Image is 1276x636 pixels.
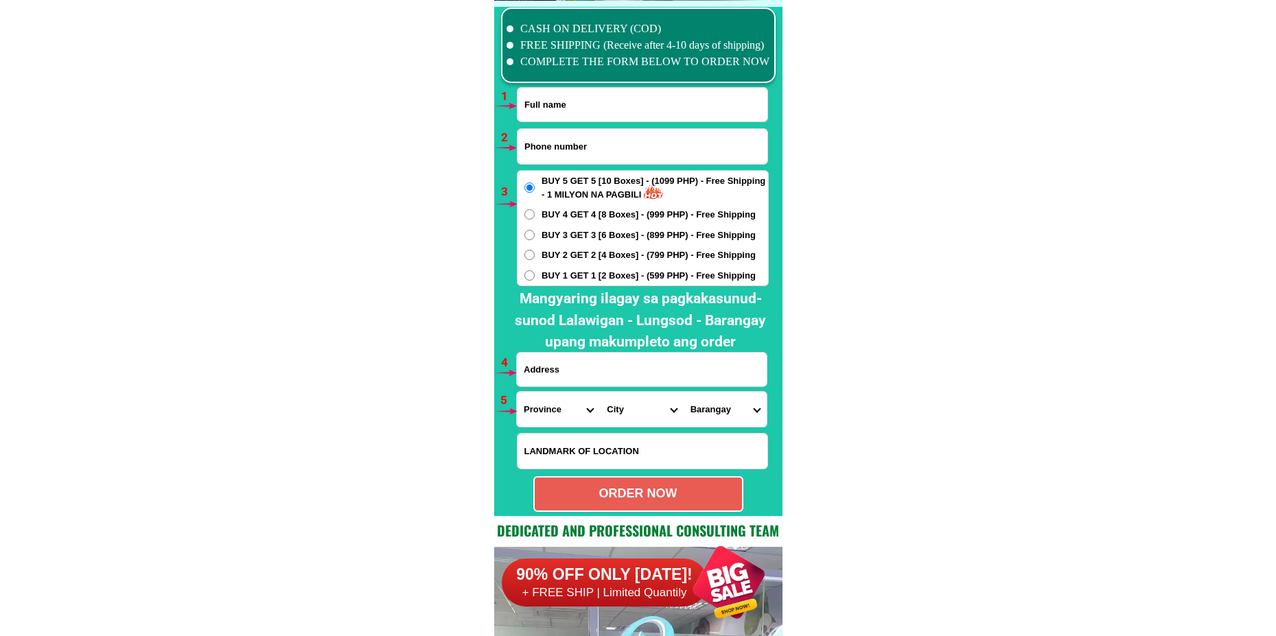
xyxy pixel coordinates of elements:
h6: 2 [501,129,517,147]
h2: Mangyaring ilagay sa pagkakasunud-sunod Lalawigan - Lungsod - Barangay upang makumpleto ang order [505,288,776,353]
span: BUY 4 GET 4 [8 Boxes] - (999 PHP) - Free Shipping [542,208,756,222]
input: Input full_name [518,88,767,121]
input: BUY 2 GET 2 [4 Boxes] - (799 PHP) - Free Shipping [524,250,535,260]
h6: 4 [501,354,517,372]
select: Select commune [684,392,767,427]
span: BUY 3 GET 3 [6 Boxes] - (899 PHP) - Free Shipping [542,228,756,242]
li: FREE SHIPPING (Receive after 4-10 days of shipping) [507,37,770,54]
input: Input LANDMARKOFLOCATION [518,434,767,469]
h6: 1 [501,88,517,106]
input: Input address [517,353,767,386]
select: Select province [517,392,600,427]
h6: 3 [501,183,517,201]
span: BUY 5 GET 5 [10 Boxes] - (1099 PHP) - Free Shipping - 1 MILYON NA PAGBILI [542,174,768,201]
li: COMPLETE THE FORM BELOW TO ORDER NOW [507,54,770,70]
div: ORDER NOW [535,484,742,503]
input: BUY 5 GET 5 [10 Boxes] - (1099 PHP) - Free Shipping - 1 MILYON NA PAGBILI [524,182,535,193]
span: BUY 2 GET 2 [4 Boxes] - (799 PHP) - Free Shipping [542,248,756,262]
input: BUY 4 GET 4 [8 Boxes] - (999 PHP) - Free Shipping [524,209,535,220]
h6: 90% OFF ONLY [DATE]! [502,565,708,585]
li: CASH ON DELIVERY (COD) [507,21,770,37]
h2: Dedicated and professional consulting team [494,520,782,541]
h6: 5 [500,392,516,410]
input: Input phone_number [518,129,767,164]
select: Select district [600,392,683,427]
h6: + FREE SHIP | Limited Quantily [502,585,708,600]
input: BUY 3 GET 3 [6 Boxes] - (899 PHP) - Free Shipping [524,230,535,240]
span: BUY 1 GET 1 [2 Boxes] - (599 PHP) - Free Shipping [542,269,756,283]
input: BUY 1 GET 1 [2 Boxes] - (599 PHP) - Free Shipping [524,270,535,281]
